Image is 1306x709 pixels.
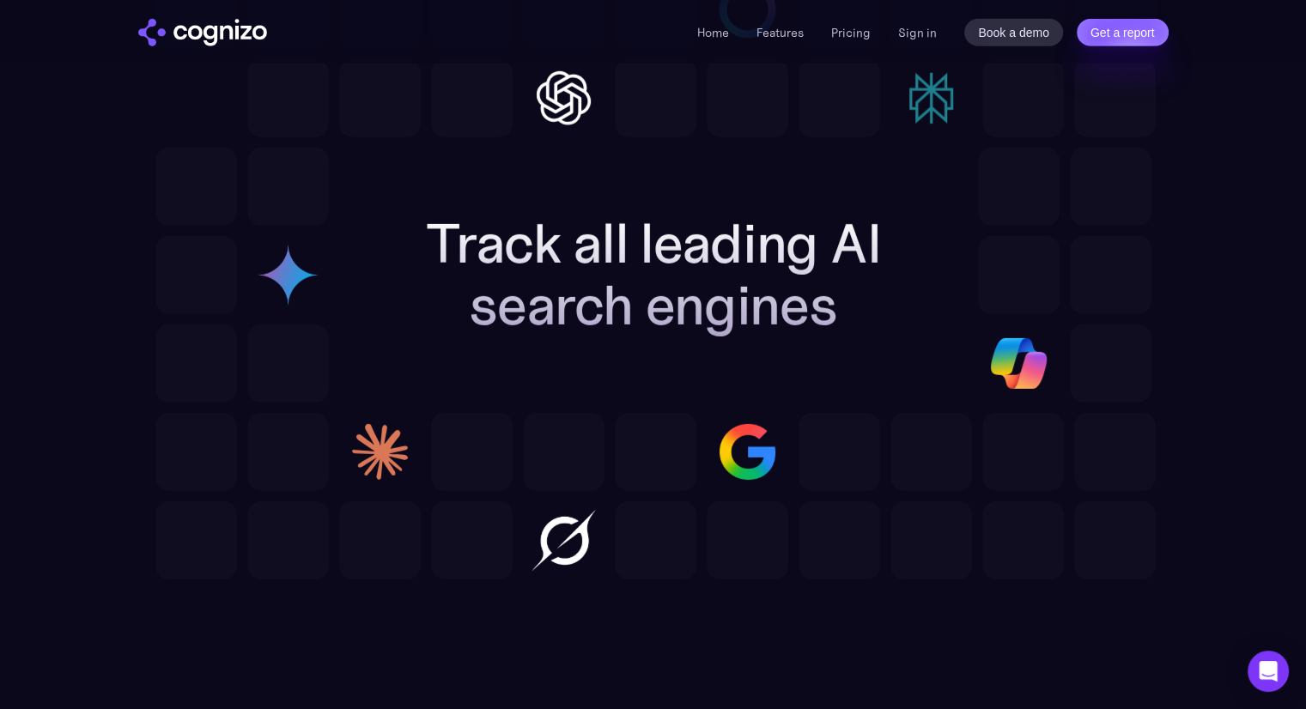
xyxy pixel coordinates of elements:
h2: Track all leading AI search engines [358,213,948,336]
a: Features [756,25,804,40]
a: Book a demo [964,19,1063,46]
a: home [138,19,267,46]
div: Open Intercom Messenger [1248,651,1289,692]
a: Pricing [831,25,871,40]
a: Get a report [1077,19,1169,46]
a: Sign in [898,22,937,43]
a: Home [697,25,729,40]
img: cognizo logo [138,19,267,46]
